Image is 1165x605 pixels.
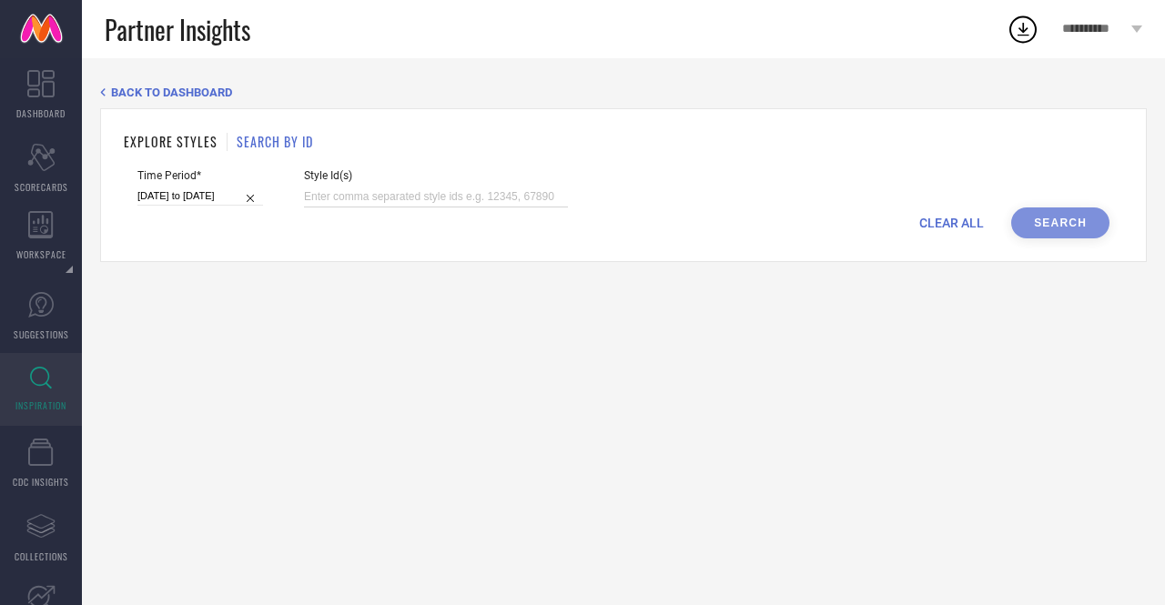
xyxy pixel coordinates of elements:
div: Back TO Dashboard [100,86,1147,99]
span: CDC INSIGHTS [13,475,69,489]
input: Select time period [137,187,263,206]
span: Style Id(s) [304,169,568,182]
span: INSPIRATION [15,398,66,412]
span: CLEAR ALL [919,216,984,230]
input: Enter comma separated style ids e.g. 12345, 67890 [304,187,568,207]
span: COLLECTIONS [15,550,68,563]
span: DASHBOARD [16,106,66,120]
span: Partner Insights [105,11,250,48]
span: BACK TO DASHBOARD [111,86,232,99]
span: SUGGESTIONS [14,328,69,341]
h1: SEARCH BY ID [237,132,313,151]
h1: EXPLORE STYLES [124,132,218,151]
div: Open download list [1007,13,1039,45]
span: SCORECARDS [15,180,68,194]
span: WORKSPACE [16,247,66,261]
span: Time Period* [137,169,263,182]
